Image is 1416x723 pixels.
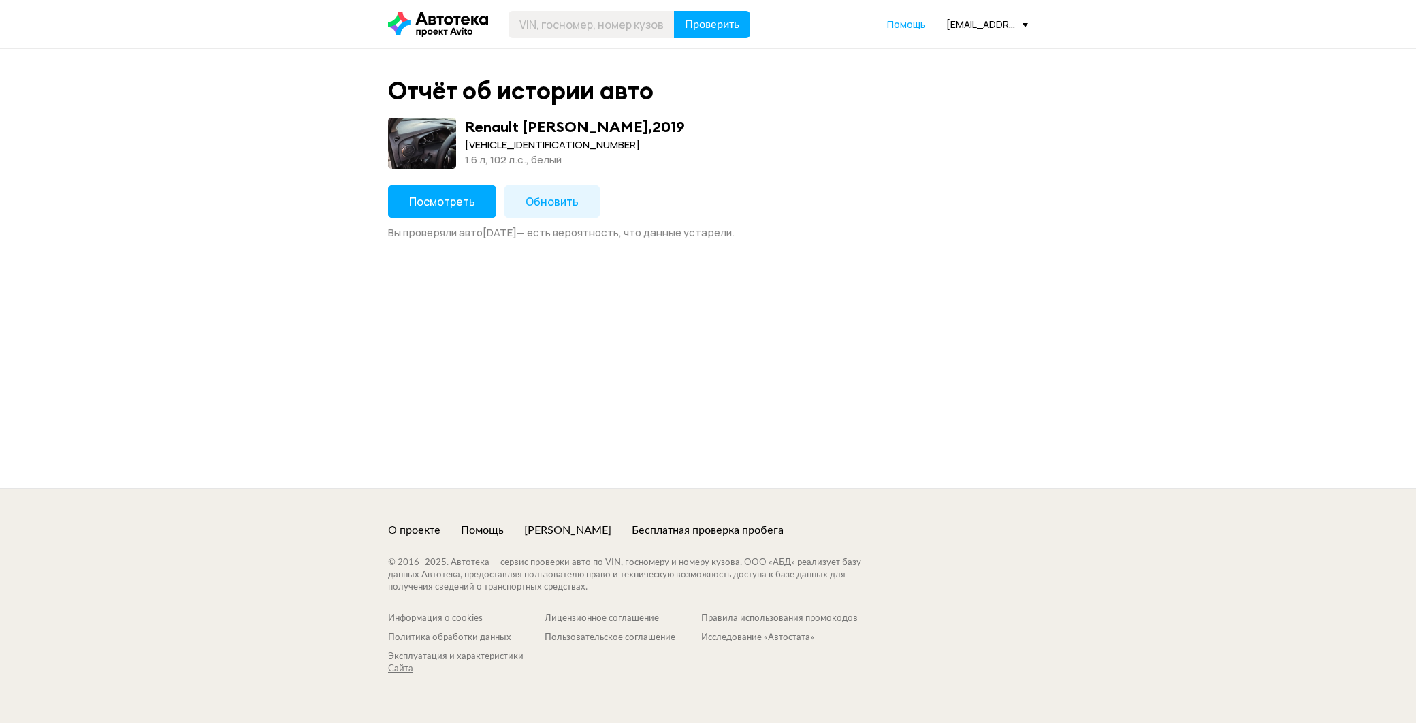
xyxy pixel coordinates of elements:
span: Посмотреть [409,194,475,209]
a: Исследование «Автостата» [701,632,858,644]
div: © 2016– 2025 . Автотека — сервис проверки авто по VIN, госномеру и номеру кузова. ООО «АБД» реали... [388,557,888,594]
div: Renault [PERSON_NAME] , 2019 [465,118,685,135]
a: Помощь [887,18,926,31]
button: Проверить [674,11,750,38]
button: Посмотреть [388,185,496,218]
a: Эксплуатация и характеристики Сайта [388,651,545,675]
div: 1.6 л, 102 л.c., белый [465,152,685,167]
a: Пользовательское соглашение [545,632,701,644]
div: Отчёт об истории авто [388,76,654,106]
div: [VEHICLE_IDENTIFICATION_NUMBER] [465,138,685,152]
a: О проекте [388,523,440,538]
div: Вы проверяли авто [DATE] — есть вероятность, что данные устарели. [388,226,1028,240]
button: Обновить [504,185,600,218]
a: Бесплатная проверка пробега [632,523,784,538]
span: Обновить [526,194,579,209]
div: [EMAIL_ADDRESS][DOMAIN_NAME] [946,18,1028,31]
input: VIN, госномер, номер кузова [509,11,675,38]
a: Правила использования промокодов [701,613,858,625]
span: Проверить [685,19,739,30]
a: Политика обработки данных [388,632,545,644]
a: Лицензионное соглашение [545,613,701,625]
a: Помощь [461,523,504,538]
a: Информация о cookies [388,613,545,625]
a: [PERSON_NAME] [524,523,611,538]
